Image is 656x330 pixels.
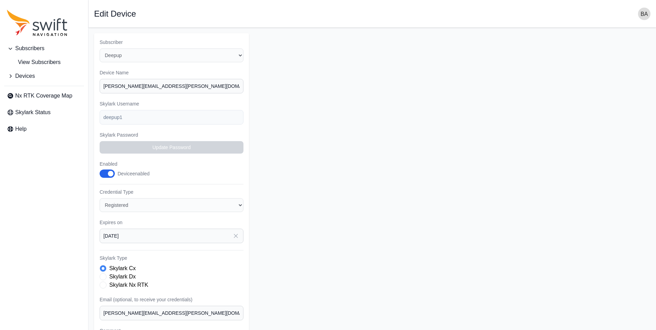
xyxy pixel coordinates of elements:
[100,79,243,93] input: Device #01
[100,69,243,76] label: Device Name
[15,72,35,80] span: Devices
[94,10,136,18] h1: Edit Device
[100,141,243,154] button: Update Password
[100,264,243,289] div: Skylark Type
[15,108,50,117] span: Skylark Status
[118,170,150,177] div: Device enabled
[7,58,61,66] span: View Subscribers
[100,189,243,195] label: Credential Type
[109,281,148,289] label: Skylark Nx RTK
[15,92,72,100] span: Nx RTK Coverage Map
[109,264,136,273] label: Skylark Cx
[100,219,243,226] label: Expires on
[4,42,84,55] button: Subscribers
[4,69,84,83] button: Devices
[100,131,243,138] label: Skylark Password
[4,55,84,69] a: View Subscribers
[100,161,157,167] label: Enabled
[100,110,243,125] input: example-user
[109,273,136,281] label: Skylark Dx
[100,296,243,303] label: Email (optional, to receive your credentials)
[100,39,243,46] label: Subscriber
[638,8,650,20] img: user photo
[100,100,243,107] label: Skylark Username
[4,89,84,103] a: Nx RTK Coverage Map
[4,106,84,119] a: Skylark Status
[4,122,84,136] a: Help
[100,48,243,62] select: Subscriber
[100,229,243,243] input: YYYY-MM-DD
[15,125,27,133] span: Help
[100,255,243,262] label: Skylark Type
[15,44,44,53] span: Subscribers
